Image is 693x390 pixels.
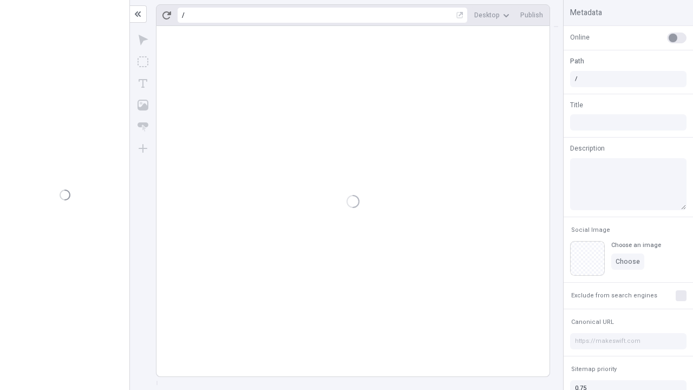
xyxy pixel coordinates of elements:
[570,56,584,66] span: Path
[516,7,547,23] button: Publish
[570,144,605,153] span: Description
[570,333,687,349] input: https://makeswift.com
[569,289,659,302] button: Exclude from search engines
[569,316,616,329] button: Canonical URL
[474,11,500,19] span: Desktop
[133,95,153,115] button: Image
[182,11,185,19] div: /
[571,291,657,300] span: Exclude from search engines
[133,117,153,136] button: Button
[470,7,514,23] button: Desktop
[133,52,153,71] button: Box
[570,100,583,110] span: Title
[571,365,617,373] span: Sitemap priority
[133,74,153,93] button: Text
[616,257,640,266] span: Choose
[569,363,619,376] button: Sitemap priority
[570,32,590,42] span: Online
[611,241,661,249] div: Choose an image
[571,318,614,326] span: Canonical URL
[569,224,612,237] button: Social Image
[611,253,644,270] button: Choose
[520,11,543,19] span: Publish
[571,226,610,234] span: Social Image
